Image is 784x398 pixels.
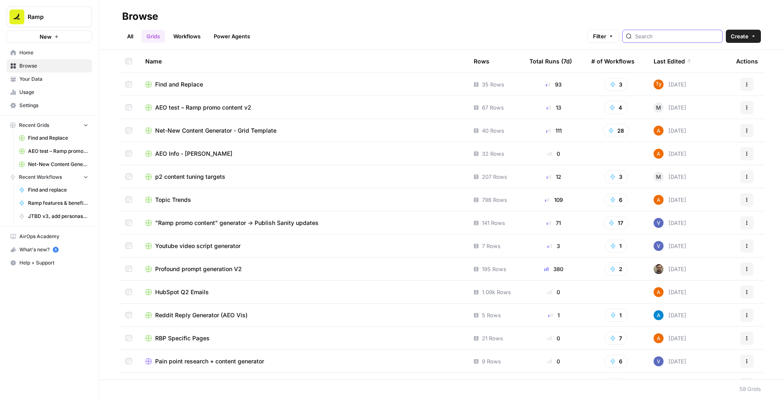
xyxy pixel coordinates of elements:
div: [DATE] [654,218,686,228]
div: 13 [529,103,578,112]
span: Profound prompt generation V2 [155,265,242,273]
img: i32oznjerd8hxcycc1k00ct90jt3 [654,149,664,159]
img: i32oznjerd8hxcycc1k00ct90jt3 [654,126,664,136]
button: New [7,30,92,43]
span: 67 Rows [482,103,504,112]
span: HubSpot Q2 Emails [155,288,209,296]
div: # of Workflows [591,50,635,73]
button: 7 [605,332,627,345]
img: 2tijbeq1l253n59yk5qyo2htxvbk [654,356,664,366]
div: 109 [529,196,578,204]
input: Search [635,32,719,40]
button: 3 [605,170,628,183]
a: Youtube video script generator [145,242,460,250]
button: Filter [588,30,619,43]
div: 3 [529,242,578,250]
a: Find and Replace [15,131,92,145]
span: AEO test – Ramp promo content v2 [28,147,88,155]
span: Find and Replace [155,80,203,89]
a: All [122,30,138,43]
div: [DATE] [654,103,686,112]
img: i32oznjerd8hxcycc1k00ct90jt3 [654,195,664,205]
span: Find and replace [28,186,88,194]
button: Help + Support [7,256,92,269]
span: 35 Rows [482,80,504,89]
div: [DATE] [654,264,686,274]
span: Pain point research + content generator [155,357,264,365]
button: 4 [604,101,628,114]
div: [DATE] [654,172,686,182]
span: Find and Replace [28,134,88,142]
span: Net-New Content Generator - Grid Template [28,161,88,168]
div: 0 [529,150,578,158]
img: o3cqybgnmipr355j8nz4zpq1mc6x [654,310,664,320]
img: w3u4o0x674bbhdllp7qjejaf0yui [654,264,664,274]
button: 6 [605,193,628,206]
a: Settings [7,99,92,112]
span: AEO Info - [PERSON_NAME] [155,150,232,158]
span: 7 Rows [482,242,501,250]
span: p2 content tuning targets [155,173,225,181]
div: Rows [474,50,489,73]
div: 0 [529,357,578,365]
span: Ramp [28,13,78,21]
span: 796 Rows [482,196,507,204]
div: [DATE] [654,80,686,89]
div: [DATE] [654,333,686,343]
div: Browse [122,10,158,23]
div: 380 [529,265,578,273]
span: Home [19,49,88,56]
a: Browse [7,59,92,73]
a: AEO Info - [PERSON_NAME] [145,150,460,158]
div: [DATE] [654,149,686,159]
span: Net-New Content Generator - Grid Template [155,126,276,135]
a: Home [7,46,92,59]
a: JTBD v3, add personas (wip) [15,210,92,223]
button: 3 [605,78,628,91]
span: AirOps Academy [19,233,88,240]
div: [DATE] [654,287,686,297]
span: Ramp features & benefits generator – Content tuning version [28,199,88,207]
a: AEO test – Ramp promo content v2 [15,145,92,158]
div: [DATE] [654,195,686,205]
a: Reddit Reply Generator (AEO Vis) [145,311,460,319]
span: Create [731,32,749,40]
div: 111 [529,126,578,135]
a: Power Agents [209,30,255,43]
img: Ramp Logo [9,9,24,24]
a: Ramp features & benefits generator – Content tuning version [15,197,92,210]
div: [DATE] [654,356,686,366]
a: Profound prompt generation V2 [145,265,460,273]
span: 5 Rows [482,311,501,319]
a: Grids [142,30,165,43]
a: Find and replace [15,183,92,197]
div: What's new? [7,243,92,256]
button: 6 [605,355,628,368]
button: Create [726,30,761,43]
a: "Ramp promo content" generator -> Publish Sanity updates [145,219,460,227]
span: New [40,33,52,41]
span: Recent Workflows [19,173,62,181]
button: 17 [603,216,628,229]
div: [DATE] [654,126,686,136]
a: AEO test – Ramp promo content v2 [145,103,460,112]
div: 0 [529,334,578,342]
button: Recent Grids [7,119,92,131]
a: Pain point research + content generator [145,357,460,365]
span: 141 Rows [482,219,505,227]
span: RBP Specific Pages [155,334,210,342]
div: 12 [529,173,578,181]
span: Youtube video script generator [155,242,241,250]
a: Find and Replace [145,80,460,89]
span: "Ramp promo content" generator -> Publish Sanity updates [155,219,319,227]
a: AirOps Academy [7,230,92,243]
button: 4 [604,378,628,391]
img: 2tijbeq1l253n59yk5qyo2htxvbk [654,241,664,251]
span: Your Data [19,75,88,83]
div: Name [145,50,460,73]
span: 195 Rows [482,265,506,273]
div: 93 [529,80,578,89]
a: Topic Trends [145,196,460,204]
img: szi60bu66hjqu9o5fojcby1muiuu [654,80,664,89]
span: 40 Rows [482,126,504,135]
